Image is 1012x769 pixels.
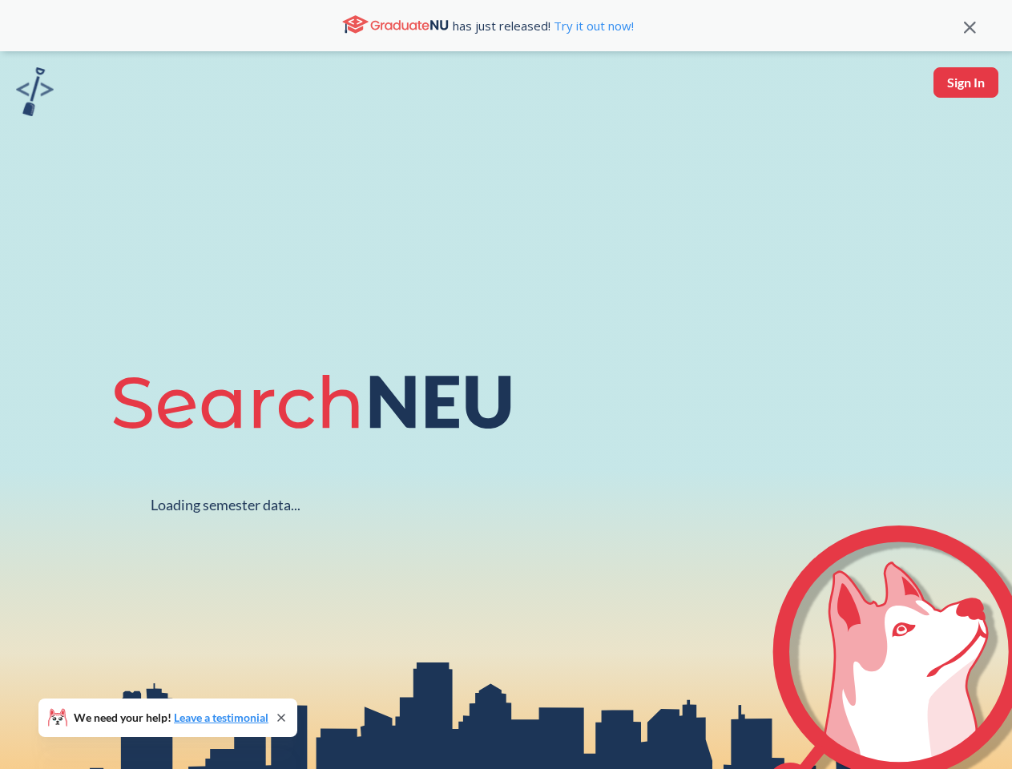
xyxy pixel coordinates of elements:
[151,496,300,514] div: Loading semester data...
[933,67,998,98] button: Sign In
[74,712,268,723] span: We need your help!
[453,17,634,34] span: has just released!
[16,67,54,116] img: sandbox logo
[550,18,634,34] a: Try it out now!
[174,711,268,724] a: Leave a testimonial
[16,67,54,121] a: sandbox logo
